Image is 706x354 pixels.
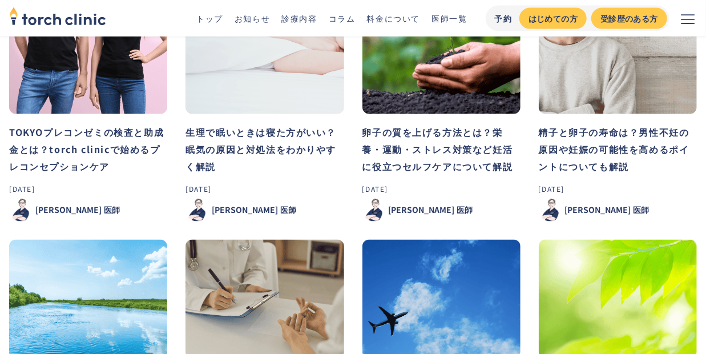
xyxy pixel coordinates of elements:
div: [DATE] [9,184,167,194]
a: 料金について [367,13,421,24]
h3: 生理で眠いときは寝た方がいい？眠気の原因と対処法をわかりやすく解説 [185,123,344,175]
a: コラム [329,13,356,24]
a: 医師一覧 [431,13,467,24]
div: 医師 [280,204,296,216]
h3: 卵子の質を上げる方法とは？栄養・運動・ストレス対策など妊活に役立つセルフケアについて解説 [362,123,521,175]
div: [DATE] [539,184,697,194]
div: 受診歴のある方 [600,13,658,25]
div: [DATE] [362,184,521,194]
div: [PERSON_NAME] [35,204,102,216]
div: [PERSON_NAME] [565,204,631,216]
h3: 精子と卵子の寿命は？男性不妊の原因や妊娠の可能性を高めるポイントについても解説 [539,123,697,175]
div: [PERSON_NAME] [212,204,278,216]
a: home [9,8,106,29]
img: torch clinic [9,3,106,29]
h3: TOKYOプレコンゼミの検査と助成金とは？torch clinicで始めるプレコンセプションケア [9,123,167,175]
div: [PERSON_NAME] [389,204,455,216]
a: はじめての方 [519,8,587,29]
div: はじめての方 [529,13,578,25]
div: 医師 [457,204,473,216]
div: [DATE] [185,184,344,194]
a: 受診歴のある方 [591,8,667,29]
a: 診療内容 [281,13,317,24]
div: 予約 [495,13,513,25]
a: お知らせ [235,13,270,24]
a: トップ [196,13,223,24]
div: 医師 [104,204,120,216]
div: 医師 [634,204,649,216]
